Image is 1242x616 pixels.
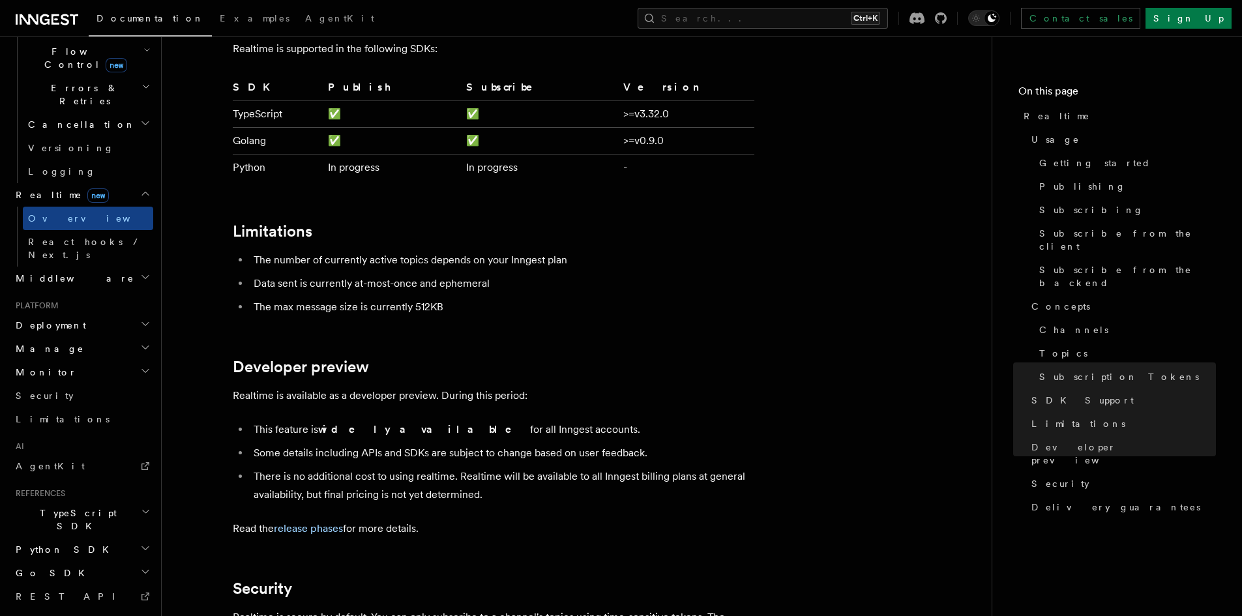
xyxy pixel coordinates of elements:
a: Concepts [1026,295,1216,318]
p: Realtime is supported in the following SDKs: [233,40,754,58]
span: new [106,58,127,72]
a: React hooks / Next.js [23,230,153,267]
button: Search...Ctrl+K [638,8,888,29]
a: Security [10,384,153,407]
button: Manage [10,337,153,360]
a: Subscribe from the client [1034,222,1216,258]
a: Sign Up [1146,8,1232,29]
a: Subscribe from the backend [1034,258,1216,295]
span: Flow Control [23,45,143,71]
button: Monitor [10,360,153,384]
span: Topics [1039,347,1087,360]
th: Version [618,79,754,101]
td: Golang [233,127,323,154]
td: ✅ [461,100,618,127]
span: Overview [28,213,162,224]
button: Cancellation [23,113,153,136]
span: Subscribe from the client [1039,227,1216,253]
a: Security [233,579,292,598]
a: Getting started [1034,151,1216,175]
a: Subscribing [1034,198,1216,222]
span: Middleware [10,272,134,285]
span: REST API [16,591,126,602]
button: Errors & Retries [23,76,153,113]
span: Subscribe from the backend [1039,263,1216,289]
button: Flow Controlnew [23,40,153,76]
span: Limitations [1031,417,1125,430]
span: Versioning [28,143,114,153]
span: Developer preview [1031,441,1216,467]
span: Realtime [1024,110,1090,123]
button: Middleware [10,267,153,290]
span: new [87,188,109,203]
a: Limitations [233,222,312,241]
span: SDK Support [1031,394,1134,407]
span: Subscription Tokens [1039,370,1199,383]
span: Python SDK [10,543,117,556]
td: In progress [461,154,618,181]
span: Concepts [1031,300,1090,313]
button: TypeScript SDK [10,501,153,538]
button: Toggle dark mode [968,10,999,26]
span: Realtime [10,188,109,201]
p: Realtime is available as a developer preview. During this period: [233,387,754,405]
a: Limitations [1026,412,1216,435]
a: Security [1026,472,1216,495]
a: Developer preview [233,358,369,376]
a: Versioning [23,136,153,160]
td: ✅ [323,127,461,154]
a: Topics [1034,342,1216,365]
h4: On this page [1018,83,1216,104]
span: React hooks / Next.js [28,237,143,260]
span: Errors & Retries [23,81,141,108]
span: Limitations [16,414,110,424]
a: SDK Support [1026,389,1216,412]
a: AgentKit [297,4,382,35]
a: Documentation [89,4,212,37]
a: Delivery guarantees [1026,495,1216,519]
span: Manage [10,342,84,355]
span: Getting started [1039,156,1151,169]
a: Subscription Tokens [1034,365,1216,389]
button: Realtimenew [10,183,153,207]
td: Python [233,154,323,181]
span: Logging [28,166,96,177]
span: Channels [1039,323,1108,336]
li: Data sent is currently at-most-once and ephemeral [250,274,754,293]
kbd: Ctrl+K [851,12,880,25]
td: - [618,154,754,181]
span: TypeScript SDK [10,506,141,533]
p: Read the for more details. [233,520,754,538]
span: Security [1031,477,1089,490]
li: This feature is for all Inngest accounts. [250,420,754,439]
a: Limitations [10,407,153,431]
a: Channels [1034,318,1216,342]
div: Realtimenew [10,207,153,267]
span: References [10,488,65,499]
span: Examples [220,13,289,23]
span: Go SDK [10,566,93,579]
a: REST API [10,585,153,608]
td: ✅ [323,100,461,127]
a: Logging [23,160,153,183]
td: TypeScript [233,100,323,127]
td: >=v3.32.0 [618,100,754,127]
span: Deployment [10,319,86,332]
a: AgentKit [10,454,153,478]
li: The max message size is currently 512KB [250,298,754,316]
a: Usage [1026,128,1216,151]
span: Monitor [10,366,77,379]
span: Documentation [96,13,204,23]
span: Subscribing [1039,203,1144,216]
button: Deployment [10,314,153,337]
span: AgentKit [305,13,374,23]
td: In progress [323,154,461,181]
span: AI [10,441,24,452]
span: Platform [10,301,59,311]
span: Cancellation [23,118,136,131]
th: Subscribe [461,79,618,101]
span: Publishing [1039,180,1126,193]
button: Go SDK [10,561,153,585]
a: Developer preview [1026,435,1216,472]
a: Publishing [1034,175,1216,198]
